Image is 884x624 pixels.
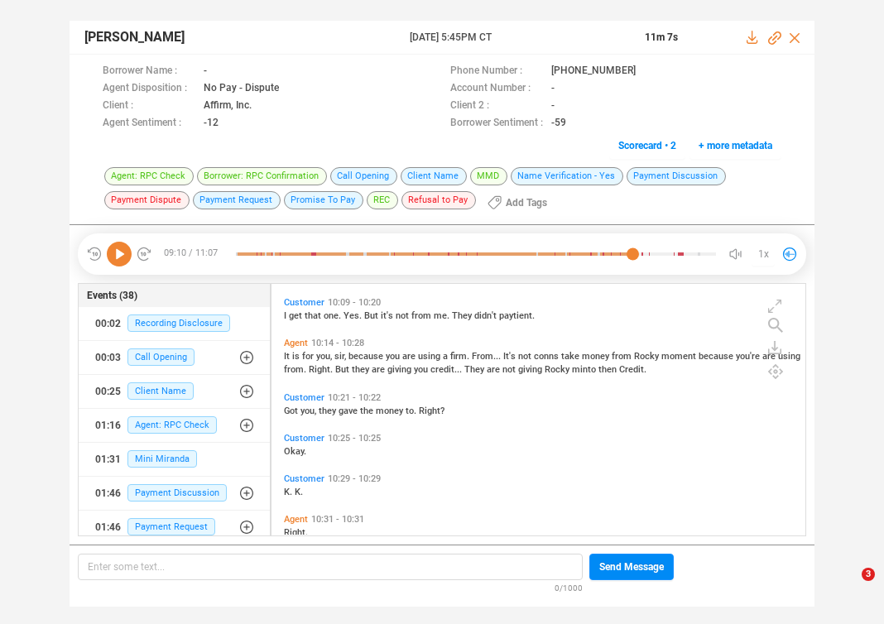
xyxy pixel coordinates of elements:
span: Agent: RPC Check [104,167,194,185]
div: 01:31 [95,446,121,473]
div: 01:46 [95,514,121,540]
span: you [414,364,430,375]
button: Scorecard • 2 [609,132,685,159]
span: didn't [474,310,499,321]
span: Call Opening [127,348,195,366]
span: Promise To Pay [284,191,363,209]
span: one. [324,310,344,321]
span: Agent [284,338,308,348]
span: It [284,351,292,362]
span: money [376,406,406,416]
span: Customer [284,297,324,308]
span: to. [406,406,419,416]
span: Agent Sentiment : [103,115,195,132]
span: not [396,310,411,321]
span: Affirm, Inc. [204,98,252,115]
span: - [551,80,555,98]
span: Client : [103,98,195,115]
div: 00:03 [95,344,121,371]
span: I [284,310,289,321]
span: Customer [284,433,324,444]
span: + more metadata [699,132,772,159]
button: + more metadata [689,132,781,159]
span: from. [284,364,309,375]
span: is [292,351,302,362]
span: Agent [284,514,308,525]
button: 01:16Agent: RPC Check [79,409,270,442]
span: giving [387,364,414,375]
span: -12 [204,115,219,132]
span: But [364,310,381,321]
span: are [372,364,387,375]
span: Right. [309,364,335,375]
span: Agent: RPC Check [127,416,217,434]
span: not [502,364,518,375]
span: the [360,406,376,416]
span: Customer [284,392,324,403]
button: 01:46Payment Request [79,511,270,544]
span: MMD [470,167,507,185]
span: using [418,351,443,362]
span: you [386,351,402,362]
span: credit... [430,364,464,375]
span: because [348,351,386,362]
span: get [289,310,305,321]
span: Right. [284,527,308,538]
span: Refusal to Pay [401,191,476,209]
span: [PERSON_NAME] [84,27,185,47]
span: Recording Disclosure [127,314,230,332]
span: they [352,364,372,375]
span: Got [284,406,300,416]
span: Payment Request [127,518,215,535]
span: take [561,351,582,362]
div: 01:46 [95,480,121,506]
span: from [612,351,634,362]
div: 00:02 [95,310,121,337]
span: Payment Discussion [627,167,726,185]
span: No Pay - Dispute [204,80,279,98]
span: Account Number : [450,80,543,98]
span: gave [339,406,360,416]
span: because [699,351,736,362]
span: not [518,351,534,362]
div: 00:25 [95,378,121,405]
button: 01:31Mini Miranda [79,443,270,476]
span: Payment Request [193,191,281,209]
span: [PHONE_NUMBER] [551,63,636,80]
span: Okay. [284,446,306,457]
span: Client 2 : [450,98,543,115]
span: K. [295,487,303,497]
span: from [411,310,434,321]
span: Send Message [599,554,664,580]
span: firm. [450,351,472,362]
span: Add Tags [506,190,547,216]
span: are [487,364,502,375]
span: Borrower Name : [103,63,195,80]
span: are [402,351,418,362]
span: Scorecard • 2 [618,132,676,159]
span: a [443,351,450,362]
button: Add Tags [478,190,557,216]
span: Credit. [619,364,646,375]
button: 01:46Payment Discussion [79,477,270,510]
span: Rocky [634,351,661,362]
span: Borrower Sentiment : [450,115,543,132]
span: It's [503,351,518,362]
span: moment [661,351,699,362]
span: Right? [419,406,444,416]
button: 00:02Recording Disclosure [79,307,270,340]
span: minto [572,364,598,375]
span: sir, [334,351,348,362]
span: that [305,310,324,321]
span: 10:31 - 10:31 [308,514,368,525]
span: 10:25 - 10:25 [324,433,384,444]
span: me. [434,310,452,321]
span: - [204,63,207,80]
button: 00:25Client Name [79,375,270,408]
span: Client Name [401,167,467,185]
span: -59 [551,115,566,132]
span: Phone Number : [450,63,543,80]
span: Name Verification - Yes [511,167,623,185]
span: Call Opening [330,167,397,185]
span: Rocky [545,364,572,375]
